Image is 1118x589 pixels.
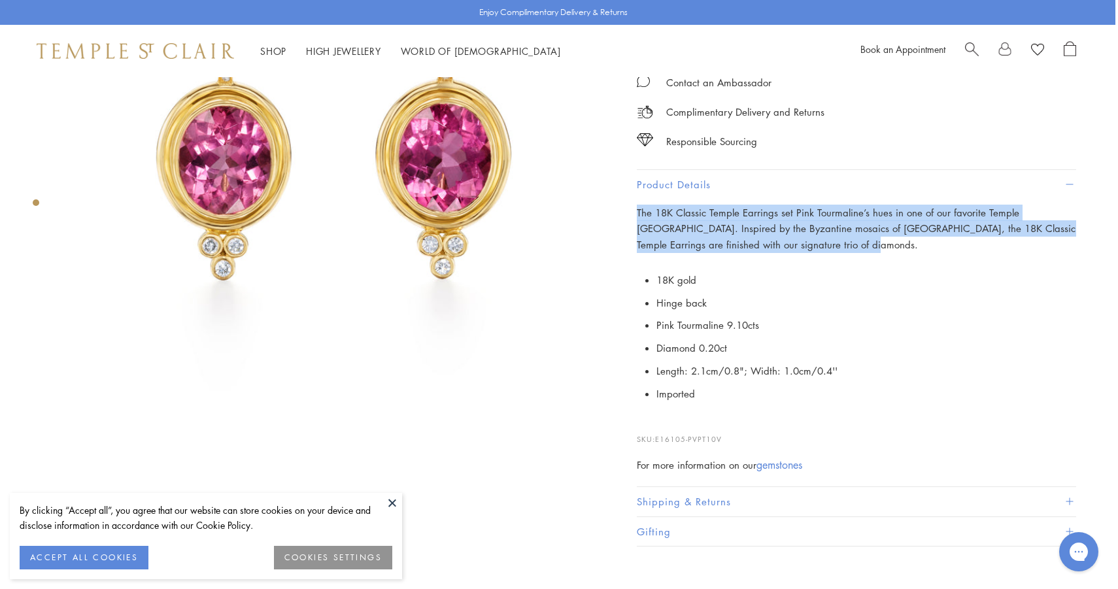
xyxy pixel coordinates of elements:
li: Diamond 0.20ct [656,337,1076,360]
p: SKU: [637,420,1076,445]
div: Product gallery navigation [33,196,39,216]
a: High JewelleryHigh Jewellery [306,44,381,58]
img: Temple St. Clair [37,43,234,59]
div: For more information on our [637,457,1076,473]
div: Responsible Sourcing [666,133,757,150]
p: Complimentary Delivery and Returns [666,104,824,120]
li: 18K gold [656,269,1076,292]
iframe: Gorgias live chat messenger [1053,528,1105,576]
span: E16105-PVPT10V [655,434,722,444]
p: Enjoy Complimentary Delivery & Returns [479,6,628,19]
button: COOKIES SETTINGS [274,546,392,569]
button: Shipping & Returns [637,487,1076,516]
li: Hinge back [656,291,1076,314]
a: gemstones [756,458,802,472]
div: Contact an Ambassador [666,75,771,91]
nav: Main navigation [260,43,561,59]
a: Search [965,41,979,61]
a: Open Shopping Bag [1064,41,1076,61]
button: Gifting [637,516,1076,546]
img: MessageIcon-01_2.svg [637,75,650,88]
li: Imported [656,382,1076,405]
span: The 18K Classic Temple Earrings set Pink Tourmaline’s hues in one of our favorite Temple [GEOGRAP... [637,205,1076,251]
a: World of [DEMOGRAPHIC_DATA]World of [DEMOGRAPHIC_DATA] [401,44,561,58]
li: Pink Tourmaline 9.10cts [656,314,1076,337]
img: icon_delivery.svg [637,104,653,120]
a: Book an Appointment [860,42,945,56]
li: Length: 2.1cm/0.8"; Width: 1.0cm/0.4'' [656,360,1076,382]
button: ACCEPT ALL COOKIES [20,546,148,569]
a: ShopShop [260,44,286,58]
img: icon_sourcing.svg [637,133,653,146]
button: Product Details [637,170,1076,199]
div: By clicking “Accept all”, you agree that our website can store cookies on your device and disclos... [20,503,392,533]
a: View Wishlist [1031,41,1044,61]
